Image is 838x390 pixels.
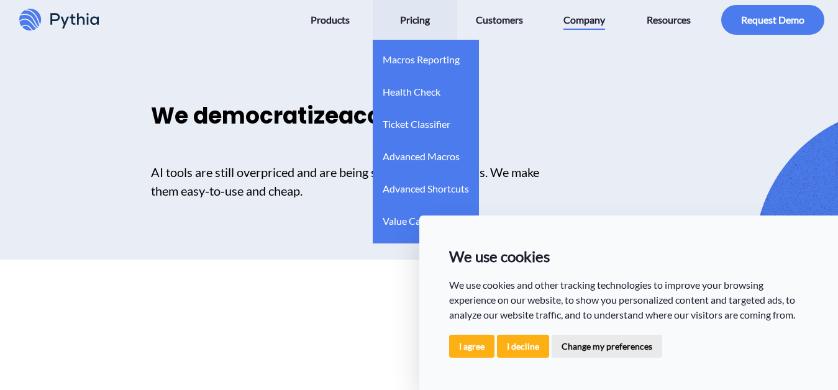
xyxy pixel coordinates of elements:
[339,100,478,132] span: access to AI
[383,137,460,169] a: Advanced Macros
[151,100,339,132] span: We democratize
[383,104,450,137] a: Ticket Classifier
[383,82,440,102] span: Health Check
[383,211,458,231] span: Value Calculators
[552,335,662,358] button: Change my preferences
[383,169,469,201] a: Advanced Shortcuts
[383,147,460,166] span: Advanced Macros
[563,10,605,30] span: Company
[476,10,523,30] span: Customers
[311,10,350,30] span: Products
[383,179,469,199] span: Advanced Shortcuts
[647,10,691,30] span: Resources
[449,278,809,322] p: We use cookies and other tracking technologies to improve your browsing experience on our website...
[151,163,550,200] p: AI tools are still overpriced and are being sold like luxury goods. We make them easy-to-use and ...
[383,201,458,234] a: Value Calculators
[449,245,809,268] p: We use cookies
[383,40,460,72] a: Macros Reporting
[383,72,440,104] a: Health Check
[497,335,549,358] button: I decline
[383,50,460,70] span: Macros Reporting
[400,10,430,30] span: Pricing
[449,335,494,358] button: I agree
[383,114,450,134] span: Ticket Classifier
